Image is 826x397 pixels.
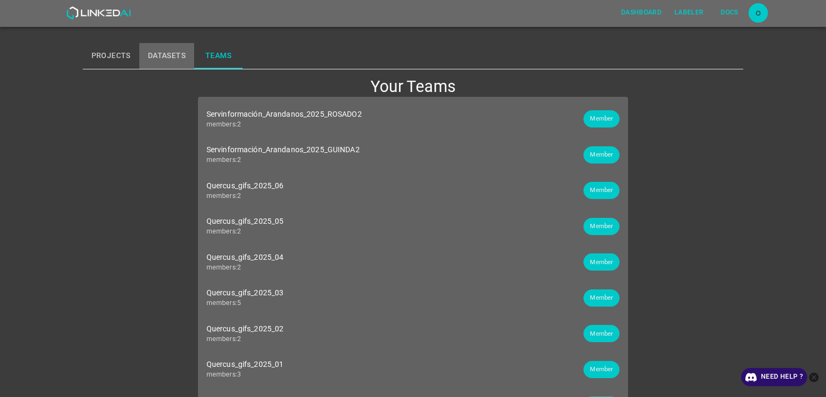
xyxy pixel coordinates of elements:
[206,144,603,155] span: Servinformación_Arandanos_2025_GUINDA2
[583,293,619,302] span: Member
[670,4,708,22] button: Labeler
[710,2,749,24] a: Docs
[206,216,603,227] span: Quercus_gifs_2025_05
[206,180,603,192] span: Quercus_gifs_2025_06
[206,370,603,380] p: members:3
[615,2,668,24] a: Dashboard
[583,365,619,374] span: Member
[206,155,603,165] p: members:2
[583,258,619,267] span: Member
[617,4,666,22] button: Dashboard
[741,368,807,386] a: Need Help ?
[66,6,131,19] img: LinkedAI
[668,2,710,24] a: Labeler
[206,227,603,237] p: members:2
[83,43,139,69] button: Projects
[206,192,603,201] p: members:2
[807,368,821,386] button: close-help
[206,109,603,120] span: Servinformación_Arandanos_2025_ROSADO2
[206,359,603,370] span: Quercus_gifs_2025_01
[206,252,603,263] span: Quercus_gifs_2025_04
[712,4,746,22] button: Docs
[749,3,768,23] div: o
[206,263,603,273] p: members:2
[206,335,603,344] p: members:2
[194,43,243,69] button: Teams
[583,150,619,159] span: Member
[206,323,603,335] span: Quercus_gifs_2025_02
[206,299,603,308] p: members:5
[583,186,619,195] span: Member
[583,114,619,123] span: Member
[139,43,194,69] button: Datasets
[206,120,603,130] p: members:2
[206,287,603,299] span: Quercus_gifs_2025_03
[583,329,619,338] span: Member
[749,3,768,23] button: Open settings
[583,222,619,231] span: Member
[198,77,629,97] h4: Your Teams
